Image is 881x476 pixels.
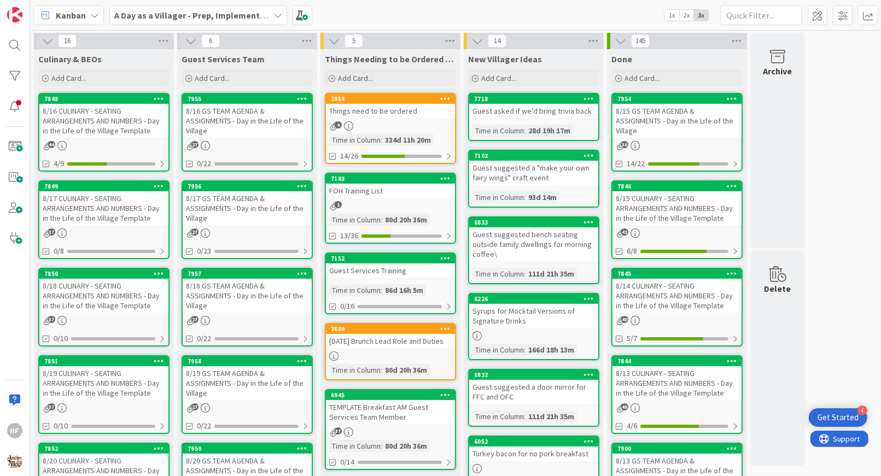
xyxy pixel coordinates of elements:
[474,219,598,226] div: 6833
[329,440,381,452] div: Time in Column
[382,134,434,146] div: 334d 11h 20m
[48,141,55,148] span: 44
[524,125,526,137] span: :
[197,420,211,432] span: 0/22
[197,158,211,169] span: 0/22
[617,357,742,365] div: 7844
[469,304,598,328] div: Syrups for Mocktail Versions of Signature Drinks
[197,245,211,257] span: 0/23
[329,284,381,296] div: Time in Column
[474,95,598,103] div: 7718
[326,334,455,348] div: [DATE] Brunch Lead Role and Duties
[38,355,170,434] a: 78518/19 CULINARY - SEATING ARRANGEMENTS AND NUMBERS - Day in the Life of the Village Template0/10
[469,161,598,185] div: Guest suggested a "make your own fairy wings" craft event
[679,10,694,21] span: 2x
[326,254,455,263] div: 7152
[335,121,342,128] span: 4
[188,183,312,190] div: 7956
[472,344,524,356] div: Time in Column
[612,356,742,366] div: 7844
[472,268,524,280] div: Time in Column
[326,400,455,424] div: TEMPLATE Breakfast AM Guest Services Team Member
[612,94,742,138] div: 79548/15 GS TEAM AGENDA & ASSIGNMENTS - Day in the Life of the Village
[612,191,742,225] div: 8/15 CULINARY - SEATING ARRANGEMENTS AND NUMBERS - Day in the Life of the Village Template
[326,94,455,118] div: 2858Things need to be ordered
[612,279,742,313] div: 8/14 CULINARY - SEATING ARRANGEMENTS AND NUMBERS - Day in the Life of the Village Template
[381,134,382,146] span: :
[809,408,867,427] div: Open Get Started checklist, remaining modules: 4
[524,268,526,280] span: :
[469,380,598,404] div: Guest suggested a door mirror for FFC and OFC
[474,152,598,160] div: 7102
[631,34,650,48] span: 145
[488,34,506,48] span: 14
[472,410,524,422] div: Time in Column
[183,191,312,225] div: 8/17 GS TEAM AGENDA & ASSIGNMENTS - Day in the Life of the Village
[335,201,342,208] span: 1
[612,104,742,138] div: 8/15 GS TEAM AGENDA & ASSIGNMENTS - Day in the Life of the Village
[763,64,792,78] div: Archive
[39,356,168,366] div: 7851
[611,180,743,259] a: 78468/15 CULINARY - SEATING ARRANGEMENTS AND NUMBERS - Day in the Life of the Village Template6/8
[340,301,354,312] span: 0/16
[188,357,312,365] div: 7958
[182,180,313,259] a: 79568/17 GS TEAM AGENDA & ASSIGNMENTS - Day in the Life of the Village0/23
[524,410,526,422] span: :
[39,181,168,191] div: 7849
[183,94,312,138] div: 79558/16 GS TEAM AGENDA & ASSIGNMENTS - Day in the Life of the Village
[468,216,599,284] a: 6833Guest suggested bench seating outside family dwellings for morning coffee\Time in Column:111d...
[694,10,709,21] span: 3x
[612,444,742,454] div: 7900
[326,324,455,334] div: 2689
[627,333,637,344] span: 5/7
[7,454,22,469] img: avatar
[183,356,312,400] div: 79588/19 GS TEAM AGENDA & ASSIGNMENTS - Day in the Life of the Village
[612,366,742,400] div: 8/13 CULINARY - SEATING ARRANGEMENTS AND NUMBERS - Day in the Life of the Village Template
[326,263,455,278] div: Guest Services Training
[472,191,524,203] div: Time in Column
[44,445,168,453] div: 7852
[191,228,199,236] span: 27
[183,181,312,225] div: 79568/17 GS TEAM AGENDA & ASSIGNMENTS - Day in the Life of the Village
[526,344,577,356] div: 166d 18h 13m
[44,270,168,278] div: 7850
[54,420,68,432] span: 0/10
[469,151,598,185] div: 7102Guest suggested a "make your own fairy wings" craft event
[381,364,382,376] span: :
[472,125,524,137] div: Time in Column
[325,173,456,244] a: 7103FOH Training ListTime in Column:80d 20h 36m13/36
[183,279,312,313] div: 8/18 GS TEAM AGENDA & ASSIGNMENTS - Day in the Life of the Village
[44,95,168,103] div: 7848
[188,445,312,453] div: 7959
[191,403,199,410] span: 27
[38,54,102,64] span: Culinary & BEOs
[331,255,455,262] div: 7152
[617,270,742,278] div: 7845
[381,284,382,296] span: :
[39,269,168,279] div: 7850
[381,440,382,452] span: :
[474,371,598,379] div: 6832
[468,369,599,427] a: 6832Guest suggested a door mirror for FFC and OFCTime in Column:111d 21h 35m
[340,456,354,468] span: 0/14
[195,73,230,83] span: Add Card...
[621,403,628,410] span: 40
[335,427,342,434] span: 37
[468,54,542,64] span: New Villager Ideas
[469,446,598,461] div: Turkey bacon for no pork breakfast
[469,370,598,380] div: 6832
[51,73,86,83] span: Add Card...
[39,444,168,454] div: 7852
[183,269,312,313] div: 79578/18 GS TEAM AGENDA & ASSIGNMENTS - Day in the Life of the Village
[329,364,381,376] div: Time in Column
[621,316,628,323] span: 40
[182,54,265,64] span: Guest Services Team
[331,175,455,183] div: 7103
[54,333,68,344] span: 0/10
[331,325,455,333] div: 2689
[664,10,679,21] span: 1x
[326,254,455,278] div: 7152Guest Services Training
[627,420,637,432] span: 4/6
[627,158,645,169] span: 14/22
[474,295,598,303] div: 6226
